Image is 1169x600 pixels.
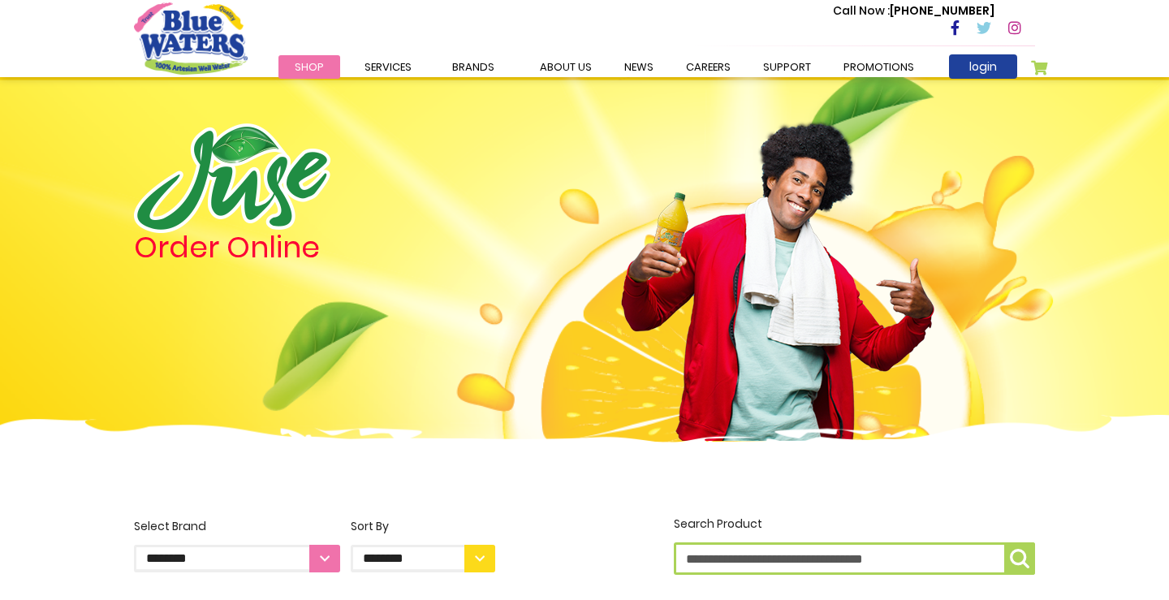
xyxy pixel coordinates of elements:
h4: Order Online [134,233,495,262]
button: Search Product [1004,542,1035,575]
span: Services [365,59,412,75]
input: Search Product [674,542,1035,575]
a: support [747,55,827,79]
label: Select Brand [134,518,340,572]
img: man.png [619,93,936,441]
select: Select Brand [134,545,340,572]
span: Brands [452,59,494,75]
label: Search Product [674,516,1035,575]
select: Sort By [351,545,495,572]
a: Promotions [827,55,930,79]
img: search-icon.png [1010,549,1029,568]
a: login [949,54,1017,79]
img: logo [134,123,330,233]
span: Call Now : [833,2,890,19]
a: News [608,55,670,79]
a: careers [670,55,747,79]
p: [PHONE_NUMBER] [833,2,994,19]
a: about us [524,55,608,79]
span: Shop [295,59,324,75]
div: Sort By [351,518,495,535]
a: store logo [134,2,248,74]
